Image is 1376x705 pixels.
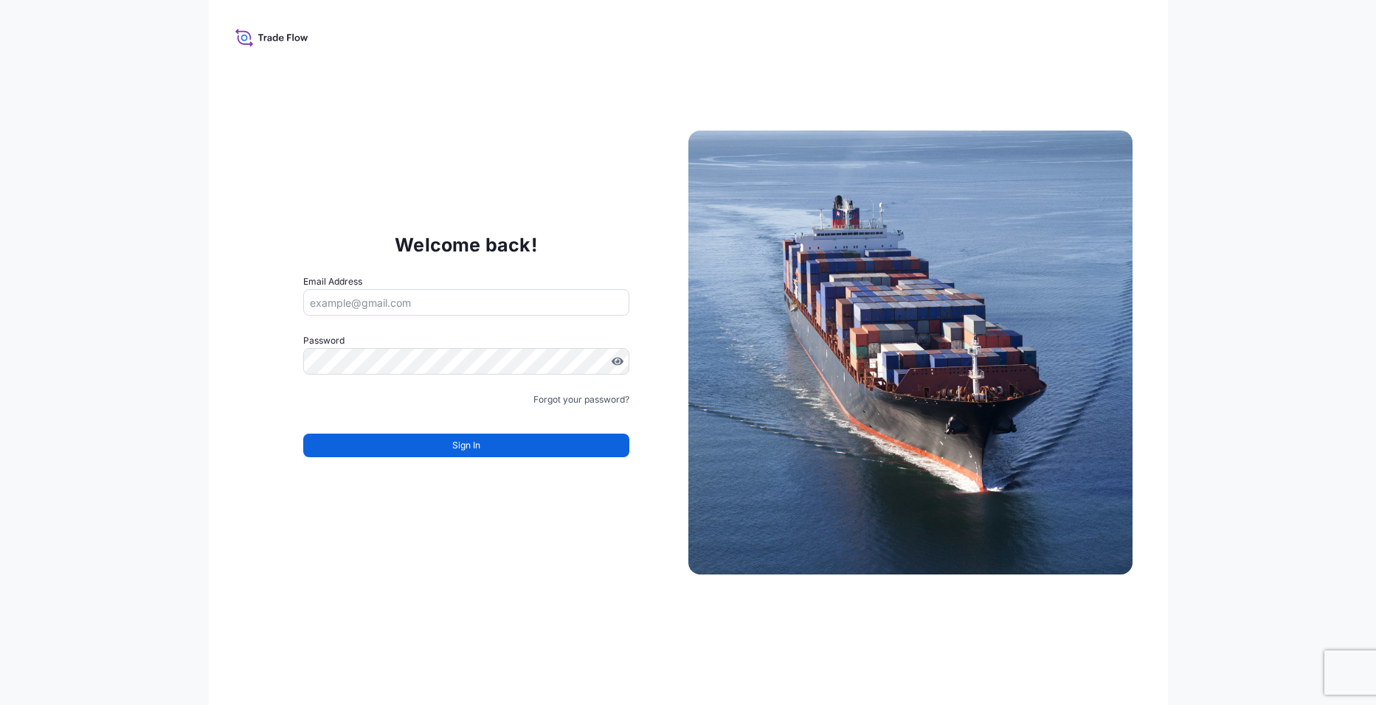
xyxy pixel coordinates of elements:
button: Sign In [303,434,629,457]
img: Ship illustration [688,131,1133,574]
input: example@gmail.com [303,289,629,316]
p: Welcome back! [395,233,537,257]
span: Sign In [452,438,480,453]
button: Show password [612,355,623,367]
label: Password [303,333,629,348]
label: Email Address [303,274,362,289]
a: Forgot your password? [533,392,629,407]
